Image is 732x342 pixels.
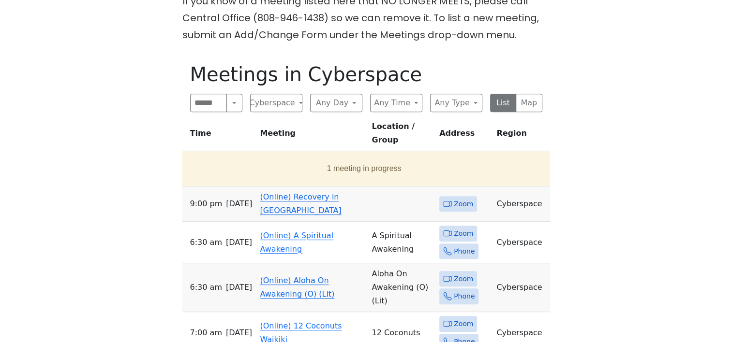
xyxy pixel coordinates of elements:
span: 6:30 AM [190,236,222,249]
span: 9:00 PM [190,197,223,211]
button: 1 meeting in progress [186,155,542,182]
button: Search [226,94,242,112]
span: Zoom [454,273,473,285]
th: Address [435,120,493,151]
span: 6:30 AM [190,281,222,294]
button: List [490,94,517,112]
span: Zoom [454,198,473,210]
button: Any Day [310,94,362,112]
th: Meeting [256,120,368,151]
h1: Meetings in Cyberspace [190,63,542,86]
span: Zoom [454,228,473,240]
td: Cyberspace [493,263,550,312]
button: Any Time [370,94,422,112]
td: Cyberspace [493,186,550,222]
td: Cyberspace [493,222,550,263]
span: [DATE] [226,326,252,340]
span: Phone [454,245,475,257]
button: Cyberspace [250,94,302,112]
a: (Online) A Spiritual Awakening [260,231,333,254]
td: Aloha On Awakening (O) (Lit) [368,263,435,312]
th: Region [493,120,550,151]
span: Phone [454,290,475,302]
button: Map [516,94,542,112]
a: (Online) Aloha On Awakening (O) (Lit) [260,276,334,299]
span: 7:00 AM [190,326,222,340]
input: Search [190,94,227,112]
a: (Online) Recovery in [GEOGRAPHIC_DATA] [260,192,341,215]
th: Time [182,120,256,151]
span: [DATE] [226,197,252,211]
th: Location / Group [368,120,435,151]
span: [DATE] [226,236,252,249]
td: A Spiritual Awakening [368,222,435,263]
span: [DATE] [226,281,252,294]
span: Zoom [454,318,473,330]
button: Any Type [430,94,482,112]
